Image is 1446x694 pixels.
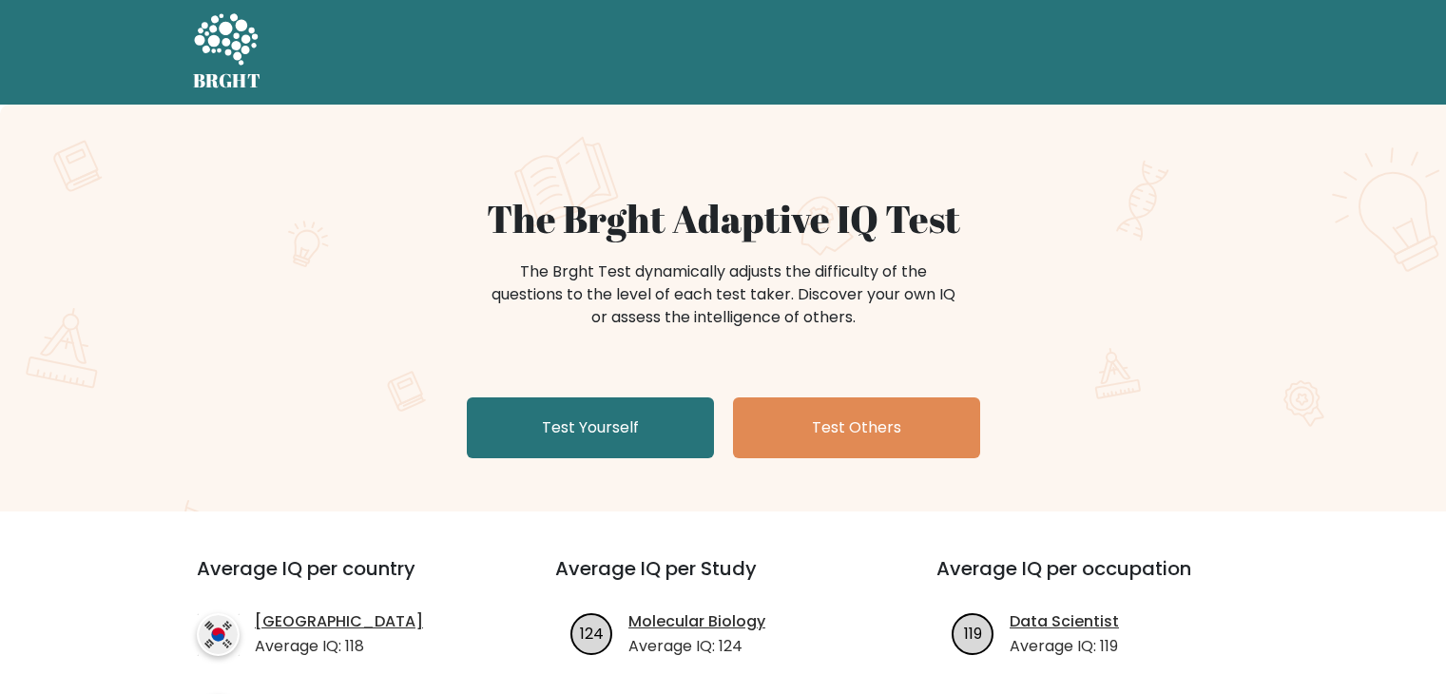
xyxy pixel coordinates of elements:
p: Average IQ: 118 [255,635,423,658]
a: Data Scientist [1010,610,1119,633]
div: The Brght Test dynamically adjusts the difficulty of the questions to the level of each test take... [486,260,961,329]
h3: Average IQ per country [197,557,487,603]
a: Test Yourself [467,397,714,458]
p: Average IQ: 124 [628,635,765,658]
a: Test Others [733,397,980,458]
text: 124 [580,622,604,644]
a: [GEOGRAPHIC_DATA] [255,610,423,633]
h3: Average IQ per Study [555,557,891,603]
a: BRGHT [193,8,261,97]
h1: The Brght Adaptive IQ Test [260,196,1187,241]
p: Average IQ: 119 [1010,635,1119,658]
img: country [197,613,240,656]
text: 119 [964,622,982,644]
h5: BRGHT [193,69,261,92]
a: Molecular Biology [628,610,765,633]
h3: Average IQ per occupation [936,557,1272,603]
